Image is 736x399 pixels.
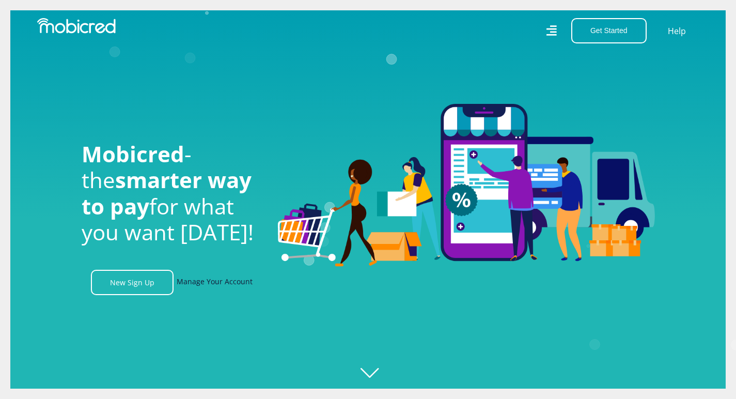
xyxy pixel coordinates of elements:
img: Welcome to Mobicred [278,104,655,267]
a: Help [667,24,686,38]
img: Mobicred [37,18,116,34]
a: New Sign Up [91,270,174,295]
span: smarter way to pay [82,165,252,220]
span: Mobicred [82,139,184,168]
h1: - the for what you want [DATE]! [82,141,262,245]
button: Get Started [571,18,647,43]
a: Manage Your Account [177,270,253,295]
